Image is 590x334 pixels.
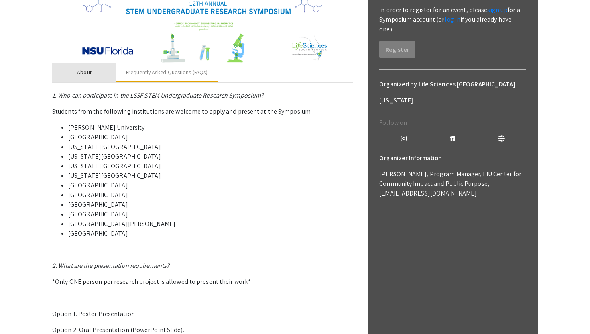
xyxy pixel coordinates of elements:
em: 2. What are the presentation requirements? [52,261,169,270]
p: Follow on [379,118,526,128]
p: Students from the following institutions are welcome to apply and present at the Symposium: [52,107,353,116]
li: [PERSON_NAME] University [68,123,353,132]
li: [US_STATE][GEOGRAPHIC_DATA] [68,161,353,171]
button: Register [379,41,415,58]
li: [GEOGRAPHIC_DATA] [68,210,353,219]
li: [GEOGRAPHIC_DATA] [68,200,353,210]
a: log in [444,15,460,24]
h6: Organized by Life Sciences [GEOGRAPHIC_DATA][US_STATE] [379,76,526,108]
a: sign up [487,6,507,14]
li: [US_STATE][GEOGRAPHIC_DATA] [68,171,353,181]
li: [US_STATE][GEOGRAPHIC_DATA] [68,152,353,161]
h6: Organizer Information [379,150,526,166]
em: 1. Who can participate in the LSSF STEM Undergraduate Research Symposium? [52,91,264,100]
li: [GEOGRAPHIC_DATA] [68,132,353,142]
li: [GEOGRAPHIC_DATA] [68,229,353,238]
p: [PERSON_NAME], Program Manager, FIU Center for Community Impact and Public Purpose, [EMAIL_ADDRES... [379,169,526,198]
iframe: Chat [6,298,34,328]
div: Frequently Asked Questions (FAQs) [126,68,208,77]
div: About [77,68,92,77]
p: *Only ONE person per research project is allowed to present their work* [52,277,353,287]
p: In order to register for an event, please for a Symposium account (or if you already have one). [379,5,526,34]
li: [GEOGRAPHIC_DATA][PERSON_NAME] [68,219,353,229]
p: Option 1. Poster Presentation [52,309,353,319]
li: [US_STATE][GEOGRAPHIC_DATA] [68,142,353,152]
li: [GEOGRAPHIC_DATA] [68,190,353,200]
li: [GEOGRAPHIC_DATA] [68,181,353,190]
